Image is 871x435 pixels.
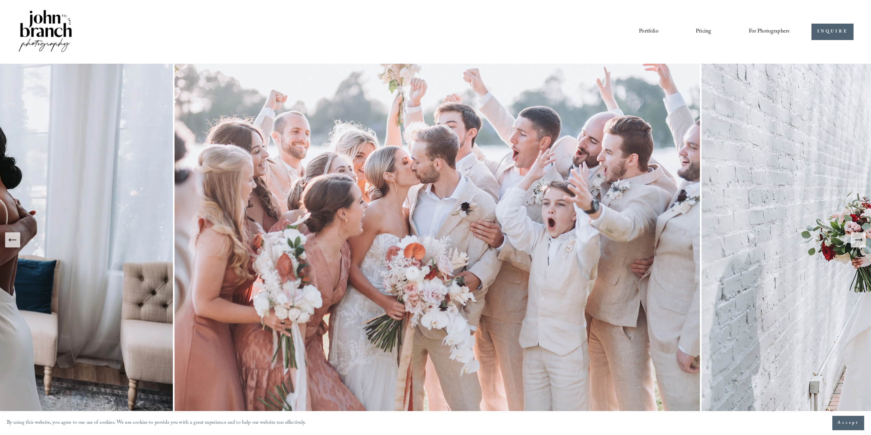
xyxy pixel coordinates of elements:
[837,420,859,426] span: Accept
[749,26,790,38] a: folder dropdown
[832,416,864,430] button: Accept
[5,232,20,247] button: Previous Slide
[7,418,306,428] p: By using this website, you agree to our use of cookies. We use cookies to provide you with a grea...
[173,64,702,416] img: A wedding party celebrating outdoors, featuring a bride and groom kissing amidst cheering bridesm...
[749,26,790,37] span: For Photographers
[696,26,711,38] a: Pricing
[17,9,73,55] img: John Branch IV Photography
[811,24,854,40] a: INQUIRE
[639,26,658,38] a: Portfolio
[851,232,866,247] button: Next Slide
